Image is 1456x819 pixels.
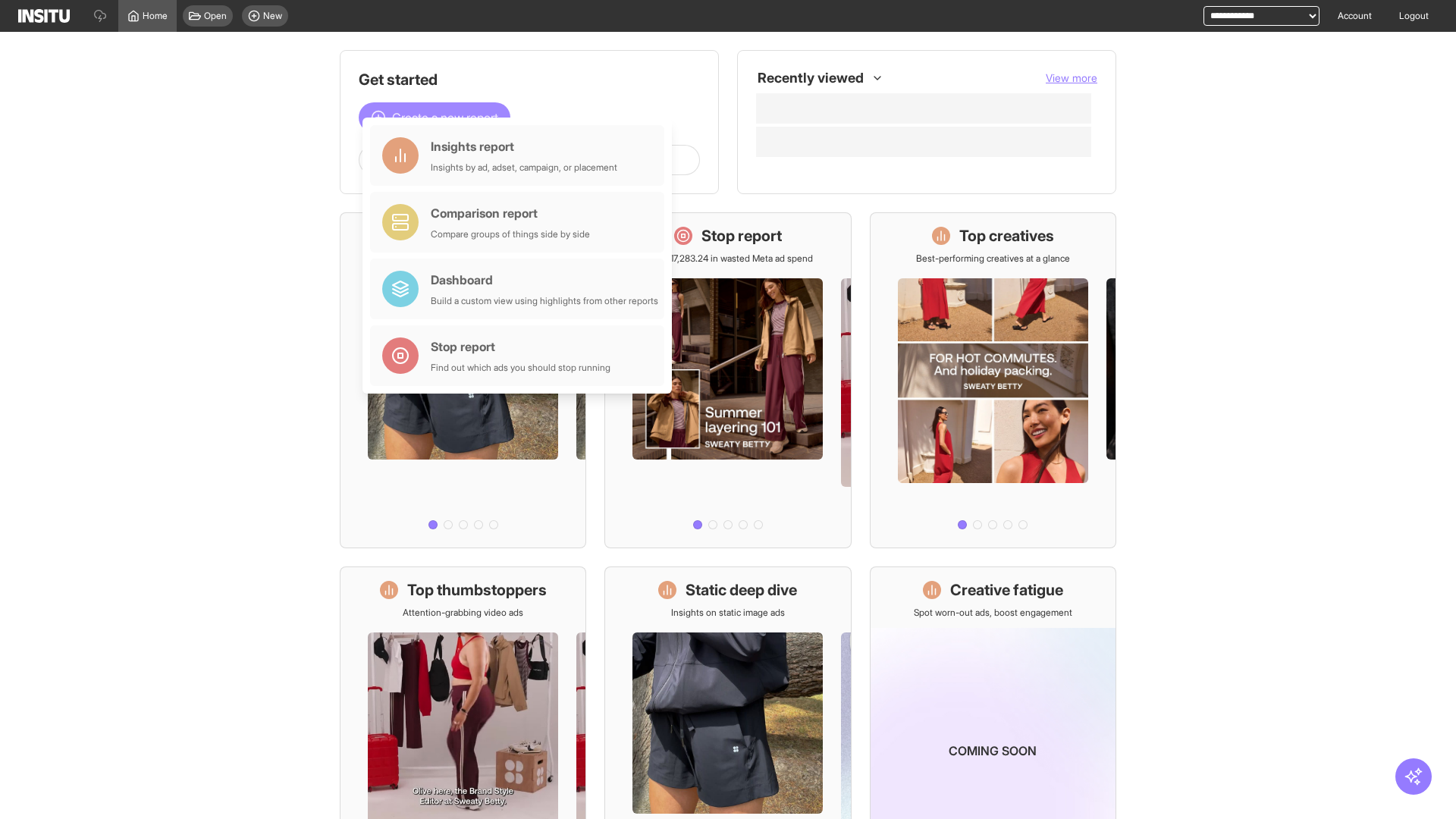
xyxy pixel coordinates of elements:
[431,162,617,174] div: Insights by ad, adset, campaign, or placement
[392,108,498,127] span: Create a new report
[431,204,590,222] div: Comparison report
[431,271,658,289] div: Dashboard
[403,607,523,619] p: Attention-grabbing video ads
[870,212,1116,548] a: Top creativesBest-performing creatives at a glance
[204,10,227,22] span: Open
[431,337,610,356] div: Stop report
[1046,71,1097,84] span: View more
[643,253,813,265] p: Save £17,283.24 in wasted Meta ad spend
[916,253,1070,265] p: Best-performing creatives at a glance
[671,607,785,619] p: Insights on static image ads
[431,295,658,307] div: Build a custom view using highlights from other reports
[431,228,590,240] div: Compare groups of things side by side
[18,9,70,23] img: Logo
[431,137,617,155] div: Insights report
[431,362,610,374] div: Find out which ads you should stop running
[407,579,547,601] h1: Top thumbstoppers
[686,579,797,601] h1: Static deep dive
[604,212,851,548] a: Stop reportSave £17,283.24 in wasted Meta ad spend
[359,69,700,90] h1: Get started
[143,10,168,22] span: Home
[701,225,782,246] h1: Stop report
[1046,71,1097,86] button: View more
[359,102,510,133] button: Create a new report
[959,225,1054,246] h1: Top creatives
[263,10,282,22] span: New
[340,212,586,548] a: What's live nowSee all active ads instantly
